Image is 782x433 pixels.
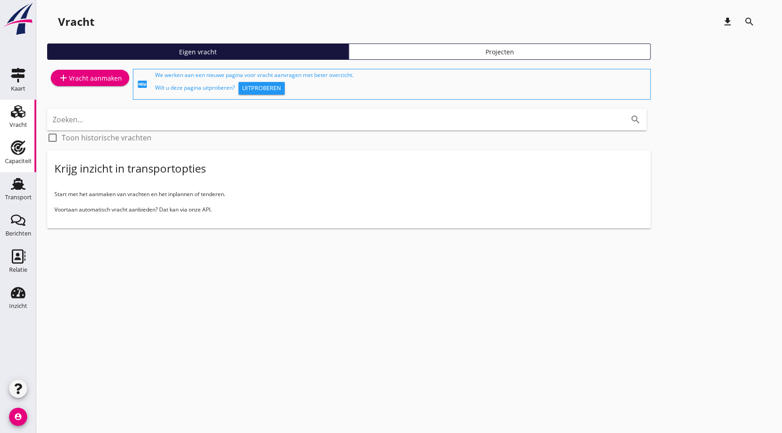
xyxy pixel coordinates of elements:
div: Inzicht [9,303,27,309]
label: Toon historische vrachten [62,133,151,142]
i: search [630,114,641,125]
div: Vracht [10,122,27,128]
a: Vracht aanmaken [51,70,129,86]
div: Eigen vracht [51,47,345,57]
i: account_circle [9,408,27,426]
img: logo-small.a267ee39.svg [2,2,34,36]
i: fiber_new [137,79,148,90]
div: We werken aan een nieuwe pagina voor vracht aanvragen met beter overzicht. Wilt u deze pagina uit... [155,71,646,97]
p: Voortaan automatisch vracht aanbieden? Dat kan via onze API. [54,206,643,214]
i: add [58,72,69,83]
a: Projecten [349,43,650,60]
div: Krijg inzicht in transportopties [54,161,206,176]
div: Projecten [353,47,646,57]
i: download [722,16,733,27]
div: Transport [5,194,32,200]
input: Zoeken... [53,112,616,127]
button: Uitproberen [238,82,285,95]
a: Eigen vracht [47,43,349,60]
div: Capaciteit [5,158,32,164]
div: Relatie [9,267,27,273]
div: Berichten [5,231,31,236]
i: search [744,16,755,27]
div: Vracht aanmaken [58,72,122,83]
div: Vracht [58,14,94,29]
div: Kaart [11,86,25,91]
p: Start met het aanmaken van vrachten en het inplannen of tenderen. [54,190,643,198]
div: Uitproberen [242,84,281,93]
